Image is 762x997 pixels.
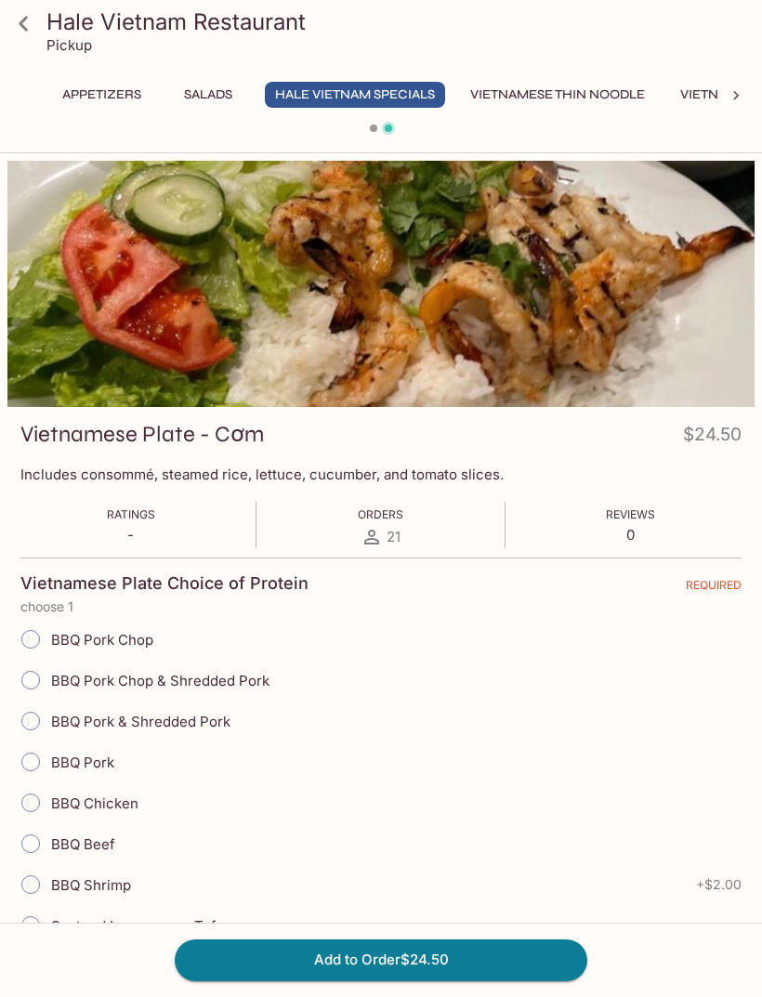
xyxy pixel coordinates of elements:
div: Vietnamese Plate - Cơm [7,161,755,407]
button: Salads [166,82,250,108]
p: choose 1 [20,599,742,614]
button: Hale Vietnam Specials [265,82,445,108]
p: 0 [606,526,655,544]
span: + $2.00 [696,877,742,892]
span: BBQ Pork [51,754,114,771]
h4: Vietnamese Plate Choice of Protein [20,573,309,594]
span: 21 [387,528,401,545]
p: Includes consommé, steamed rice, lettuce, cucumber, and tomato slices. [20,466,742,483]
span: BBQ Pork Chop & Shredded Pork [51,672,269,689]
span: Orders [358,507,403,521]
span: BBQ Chicken [51,794,138,812]
button: Add to Order$24.50 [175,939,587,980]
h3: Hale Vietnam Restaurant [46,7,747,36]
p: Pickup [46,36,92,54]
span: BBQ Pork & Shredded Pork [51,713,230,730]
span: REQUIRED [686,578,742,599]
h4: $24.50 [683,420,742,456]
span: BBQ Beef [51,835,115,853]
span: Ratings [107,507,155,521]
span: Sauteed Lemongrass Tofu [51,917,225,935]
p: - [107,526,155,544]
button: Appetizers [52,82,151,108]
h3: Vietnamese Plate - Cơm [20,420,264,449]
span: BBQ Pork Chop [51,631,153,649]
button: Vietnamese Thin Noodle [460,82,655,108]
span: BBQ Shrimp [51,876,131,894]
span: Reviews [606,507,655,521]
